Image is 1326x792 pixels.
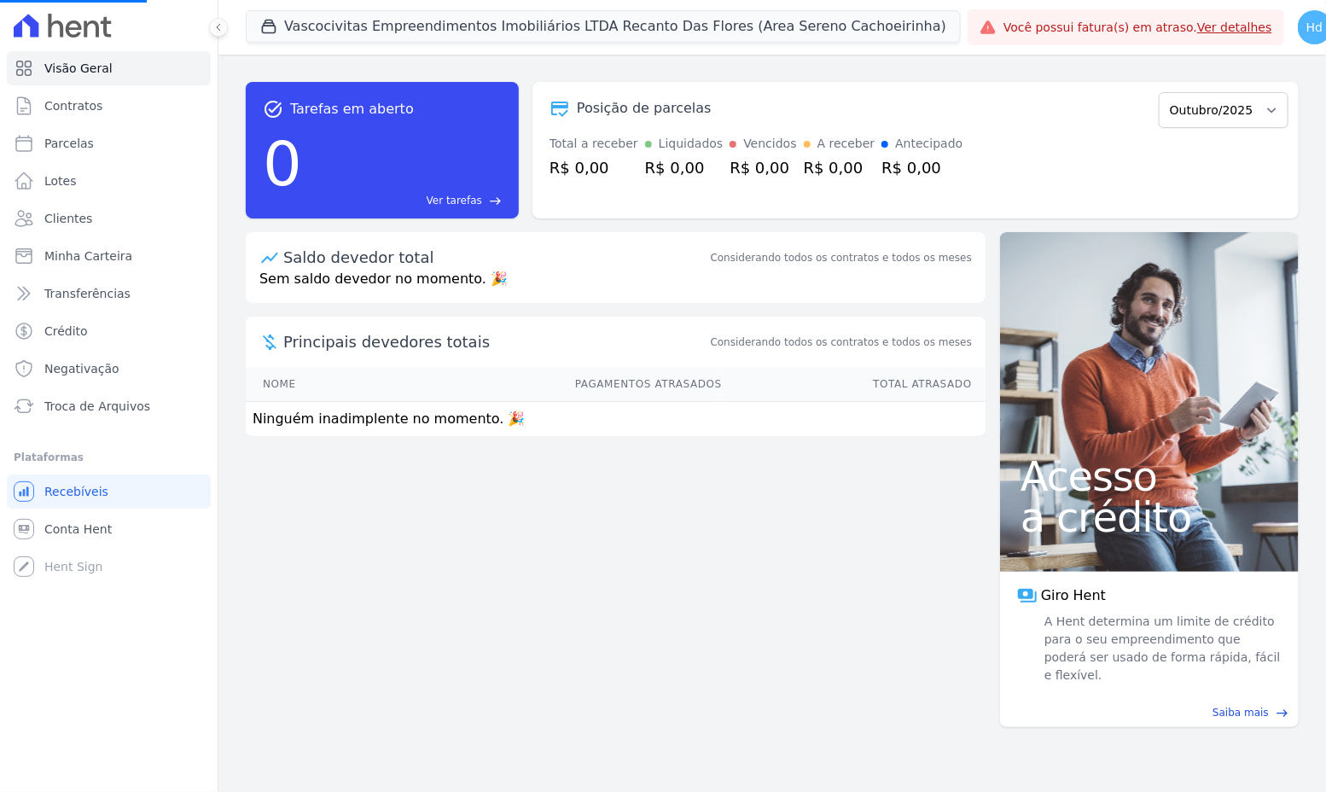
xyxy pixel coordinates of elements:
span: Troca de Arquivos [44,398,150,415]
div: Antecipado [895,135,963,153]
span: Principais devedores totais [283,330,707,353]
div: Saldo devedor total [283,246,707,269]
a: Clientes [7,201,211,236]
span: A Hent determina um limite de crédito para o seu empreendimento que poderá ser usado de forma ráp... [1041,613,1282,684]
span: task_alt [263,99,283,119]
a: Contratos [7,89,211,123]
a: Transferências [7,277,211,311]
span: Você possui fatura(s) em atraso. [1003,19,1272,37]
span: Hd [1306,21,1323,33]
a: Parcelas [7,126,211,160]
a: Troca de Arquivos [7,389,211,423]
span: Considerando todos os contratos e todos os meses [711,335,972,350]
div: R$ 0,00 [645,156,724,179]
span: Crédito [44,323,88,340]
a: Crédito [7,314,211,348]
a: Minha Carteira [7,239,211,273]
a: Ver detalhes [1197,20,1272,34]
span: Recebíveis [44,483,108,500]
div: A receber [817,135,875,153]
span: Tarefas em aberto [290,99,414,119]
div: Plataformas [14,447,204,468]
div: Total a receber [550,135,638,153]
div: Considerando todos os contratos e todos os meses [711,250,972,265]
div: Liquidados [659,135,724,153]
th: Pagamentos Atrasados [378,367,723,402]
div: R$ 0,00 [550,156,638,179]
th: Nome [246,367,378,402]
div: R$ 0,00 [804,156,875,179]
span: east [1276,707,1288,719]
td: Ninguém inadimplente no momento. 🎉 [246,402,986,437]
span: Giro Hent [1041,585,1106,606]
span: Lotes [44,172,77,189]
span: east [489,195,502,207]
a: Ver tarefas east [309,193,502,208]
div: Vencidos [743,135,796,153]
span: Conta Hent [44,521,112,538]
a: Visão Geral [7,51,211,85]
span: Visão Geral [44,60,113,77]
span: Ver tarefas [427,193,482,208]
button: Vascocivitas Empreendimentos Imobiliários LTDA Recanto Das Flores (Area Sereno Cachoeirinha) [246,10,961,43]
div: Posição de parcelas [577,98,712,119]
th: Total Atrasado [723,367,986,402]
span: Minha Carteira [44,247,132,265]
span: Transferências [44,285,131,302]
span: Acesso [1021,456,1278,497]
div: 0 [263,119,302,208]
a: Saiba mais east [1010,705,1288,720]
span: Clientes [44,210,92,227]
a: Lotes [7,164,211,198]
a: Conta Hent [7,512,211,546]
a: Recebíveis [7,475,211,509]
div: R$ 0,00 [730,156,796,179]
p: Sem saldo devedor no momento. 🎉 [246,269,986,303]
span: a crédito [1021,497,1278,538]
span: Negativação [44,360,119,377]
span: Contratos [44,97,102,114]
div: R$ 0,00 [881,156,963,179]
a: Negativação [7,352,211,386]
span: Parcelas [44,135,94,152]
span: Saiba mais [1213,705,1269,720]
